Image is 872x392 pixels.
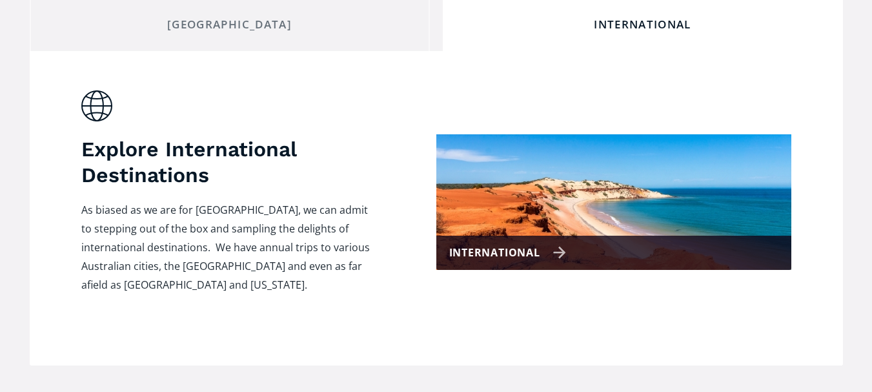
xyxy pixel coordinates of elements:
h3: Explore International Destinations [81,136,372,188]
div: International [449,243,566,262]
div: International [454,17,832,32]
p: As biased as we are for [GEOGRAPHIC_DATA], we can admit to stepping out of the box and sampling t... [81,201,372,294]
div: [GEOGRAPHIC_DATA] [41,17,419,32]
a: International [436,134,791,270]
